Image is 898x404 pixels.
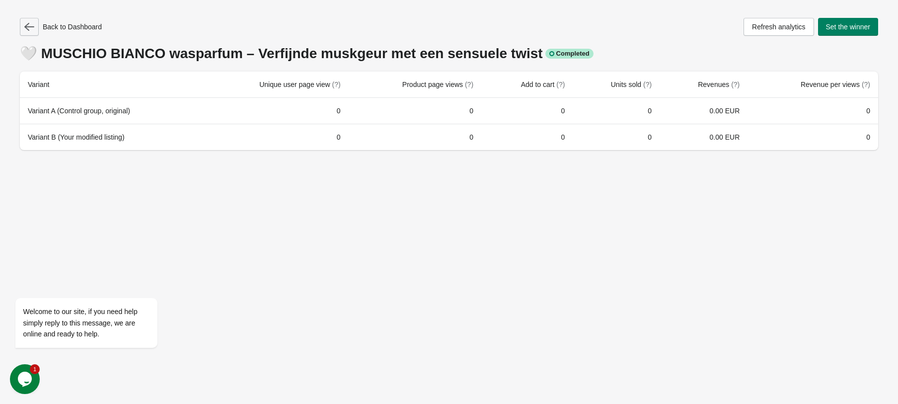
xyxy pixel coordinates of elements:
iframe: chat widget [10,364,42,394]
span: Revenue per views [801,81,870,88]
td: 0.00 EUR [660,124,748,150]
td: 0 [200,124,348,150]
td: 0.00 EUR [660,98,748,124]
span: Revenues [698,81,740,88]
td: 0 [748,98,878,124]
div: Back to Dashboard [20,18,102,36]
span: Product page views [402,81,473,88]
div: Variant A (Control group, original) [28,106,192,116]
td: 0 [481,98,573,124]
td: 0 [748,124,878,150]
td: 0 [573,98,660,124]
span: Unique user page view [259,81,340,88]
span: Units sold [611,81,652,88]
span: (?) [465,81,473,88]
span: (?) [556,81,565,88]
div: Completed [545,49,594,59]
span: (?) [643,81,652,88]
span: (?) [731,81,740,88]
td: 0 [349,124,481,150]
div: Variant B (Your modified listing) [28,132,192,142]
div: 🤍 MUSCHIO BIANCO wasparfum – Verfijnde muskgeur met een sensuele twist [20,46,878,62]
span: Refresh analytics [752,23,805,31]
td: 0 [349,98,481,124]
td: 0 [573,124,660,150]
span: Set the winner [826,23,871,31]
button: Refresh analytics [744,18,814,36]
th: Variant [20,72,200,98]
span: (?) [332,81,340,88]
button: Set the winner [818,18,879,36]
span: Add to cart [521,81,565,88]
iframe: chat widget [10,208,189,359]
td: 0 [200,98,348,124]
span: (?) [862,81,870,88]
td: 0 [481,124,573,150]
